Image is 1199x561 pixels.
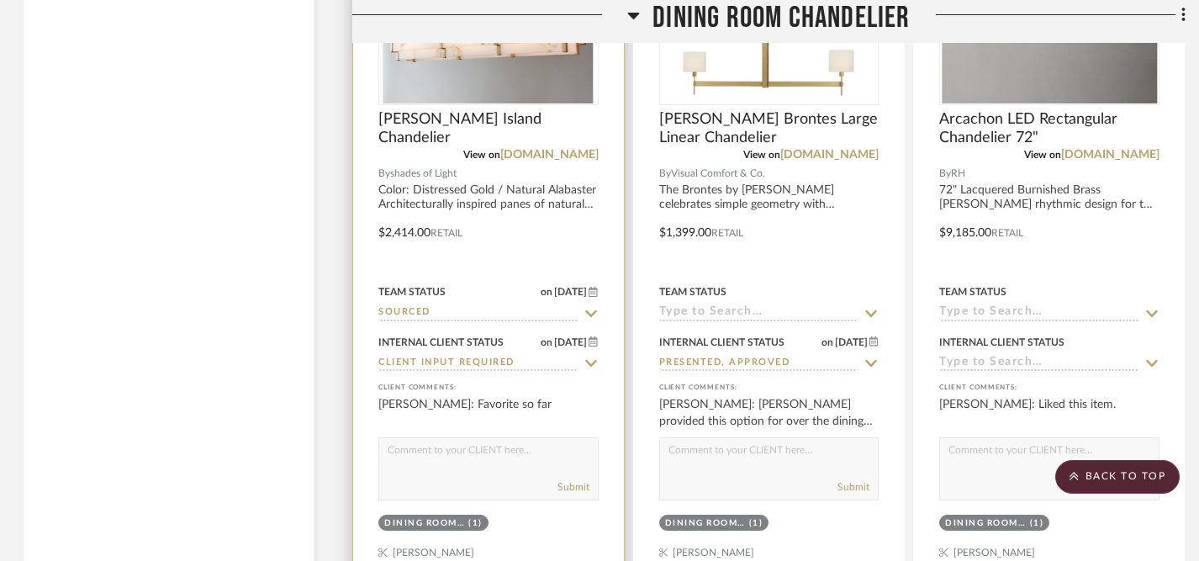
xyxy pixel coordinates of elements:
[939,335,1064,350] div: Internal Client Status
[821,337,833,347] span: on
[743,150,780,160] span: View on
[665,517,745,530] div: Dining Room Chandelier
[939,396,1159,430] div: [PERSON_NAME]: Liked this item.
[749,517,763,530] div: (1)
[939,356,1139,372] input: Type to Search…
[939,305,1139,321] input: Type to Search…
[552,336,589,348] span: [DATE]
[378,356,578,372] input: Type to Search…
[659,335,784,350] div: Internal Client Status
[951,166,965,182] span: RH
[659,305,859,321] input: Type to Search…
[541,337,552,347] span: on
[780,149,879,161] a: [DOMAIN_NAME]
[945,517,1025,530] div: Dining Room Chandelier
[659,110,879,147] span: [PERSON_NAME] Brontes Large Linear Chandelier
[939,110,1159,147] span: Arcachon LED Rectangular Chandelier 72"
[837,479,869,495] button: Submit
[378,166,390,182] span: By
[1024,150,1061,160] span: View on
[378,284,446,299] div: Team Status
[671,166,765,182] span: Visual Comfort & Co.
[552,286,589,298] span: [DATE]
[390,166,457,182] span: shades of Light
[1055,460,1180,494] scroll-to-top-button: BACK TO TOP
[378,305,578,321] input: Type to Search…
[463,150,500,160] span: View on
[378,396,599,430] div: [PERSON_NAME]: Favorite so far
[384,517,464,530] div: Dining Room Chandelier
[833,336,869,348] span: [DATE]
[500,149,599,161] a: [DOMAIN_NAME]
[659,356,859,372] input: Type to Search…
[939,166,951,182] span: By
[468,517,483,530] div: (1)
[1061,149,1159,161] a: [DOMAIN_NAME]
[659,284,726,299] div: Team Status
[659,166,671,182] span: By
[378,335,504,350] div: Internal Client Status
[557,479,589,495] button: Submit
[541,287,552,297] span: on
[1030,517,1044,530] div: (1)
[659,396,879,430] div: [PERSON_NAME]: [PERSON_NAME] provided this option for over the dining table.
[378,110,599,147] span: [PERSON_NAME] Island Chandelier
[939,284,1006,299] div: Team Status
